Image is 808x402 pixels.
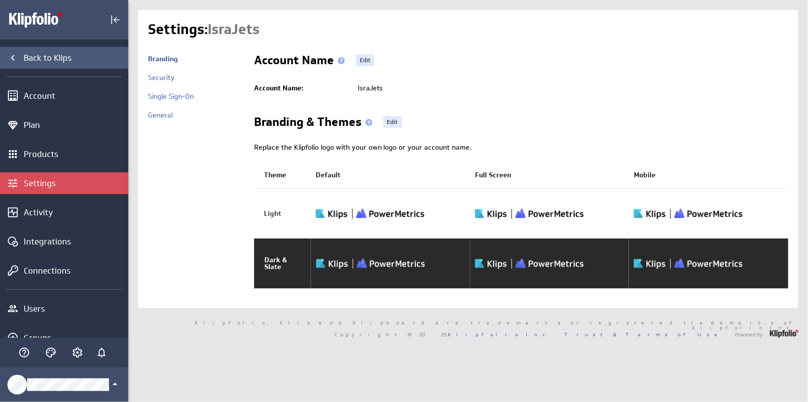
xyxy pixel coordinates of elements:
[8,12,77,28] img: Klipfolio account logo
[24,149,126,160] div: Products
[148,92,194,101] a: Single Sign-On
[254,189,311,239] td: Light
[254,142,788,153] div: Replace the Klipfolio logo with your own logo or your account name.
[311,161,470,189] th: Default
[72,347,83,359] svg: Account and settings
[770,330,798,338] img: logo-footer.png
[24,90,126,101] div: Account
[634,207,742,221] img: Klipfolio klips logo
[334,332,554,337] span: Copyright © 2025
[316,207,424,221] img: Klipfolio klips logo
[254,54,349,70] h2: Account Name
[448,331,554,338] a: Klipfolio Inc.
[24,120,126,130] div: Plan
[254,116,376,132] h2: Branding & Themes
[254,161,311,189] th: Theme
[316,257,425,271] img: Klipfolio klips logo
[148,111,173,120] a: General
[148,54,178,63] a: Branding
[93,344,110,361] div: Notifications
[383,116,402,128] a: Edit
[24,265,126,276] div: Connections
[629,161,788,189] th: Mobile
[254,239,311,288] td: Dark & Slate
[353,80,788,96] td: IsraJets
[148,73,175,82] a: Security
[24,52,126,63] div: Back to Klips
[107,11,124,28] div: Collapse
[564,331,724,338] a: Trust & Terms of Use
[208,20,259,39] span: IsraJets
[735,332,763,337] span: Powered by
[42,344,59,361] div: Themes
[254,80,353,96] td: Account Name:
[475,207,584,221] img: Klipfolio klips logo
[69,344,86,361] div: Account and settings
[24,332,126,343] div: Groups
[143,320,798,330] span: Klipfolio, Klip and Klipboard are trademarks or registered trademarks of Klipfolio Inc.
[16,344,33,361] div: Help
[24,178,126,189] div: Settings
[24,236,126,247] div: Integrations
[45,347,57,359] svg: Themes
[634,257,742,271] img: Klipfolio klips logo
[148,20,259,40] h1: Settings:
[24,303,126,314] div: Users
[24,207,126,218] div: Activity
[356,54,374,66] a: Edit
[475,257,584,271] img: Klipfolio klips logo
[470,161,629,189] th: Full Screen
